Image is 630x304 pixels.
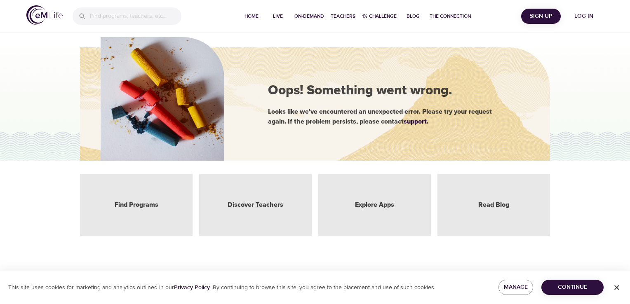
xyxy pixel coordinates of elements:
[228,200,283,210] a: Discover Teachers
[362,12,397,21] span: 1% Challenge
[548,282,597,292] span: Continue
[268,82,524,101] div: Oops! Something went wrong.
[268,12,288,21] span: Live
[521,9,561,24] button: Sign Up
[404,118,427,125] a: support
[115,200,158,210] a: Find Programs
[355,200,394,210] a: Explore Apps
[498,280,533,295] button: Manage
[505,282,526,292] span: Manage
[331,12,355,21] span: Teachers
[524,11,557,21] span: Sign Up
[242,12,261,21] span: Home
[294,12,324,21] span: On-Demand
[541,280,604,295] button: Continue
[101,37,224,161] img: hero
[26,5,63,25] img: logo
[567,11,600,21] span: Log in
[564,9,604,24] button: Log in
[268,107,524,126] div: Looks like we've encountered an unexpected error. Please try your request again. If the problem p...
[90,7,181,25] input: Find programs, teachers, etc...
[403,12,423,21] span: Blog
[478,200,509,210] a: Read Blog
[430,12,471,21] span: The Connection
[174,284,210,291] a: Privacy Policy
